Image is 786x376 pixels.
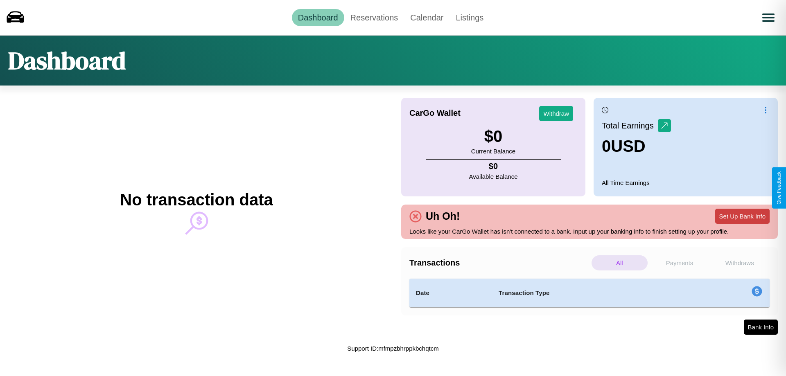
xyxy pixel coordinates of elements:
button: Withdraw [539,106,573,121]
p: Payments [652,255,708,270]
a: Reservations [344,9,404,26]
h3: $ 0 [471,127,515,146]
h3: 0 USD [602,137,671,155]
h4: Uh Oh! [422,210,464,222]
p: Available Balance [469,171,518,182]
button: Bank Info [744,320,778,335]
button: Open menu [757,6,780,29]
h4: Date [416,288,486,298]
h2: No transaction data [120,191,273,209]
p: All [592,255,648,270]
h4: CarGo Wallet [409,108,461,118]
p: Total Earnings [602,118,658,133]
p: Current Balance [471,146,515,157]
div: Give Feedback [776,171,782,205]
p: Support ID: mfmpzbhrppkbchqtcm [347,343,438,354]
h4: Transactions [409,258,589,268]
button: Set Up Bank Info [715,209,770,224]
a: Listings [449,9,490,26]
h4: Transaction Type [499,288,684,298]
p: All Time Earnings [602,177,770,188]
table: simple table [409,279,770,307]
p: Looks like your CarGo Wallet has isn't connected to a bank. Input up your banking info to finish ... [409,226,770,237]
a: Dashboard [292,9,344,26]
h1: Dashboard [8,44,126,77]
p: Withdraws [711,255,768,270]
a: Calendar [404,9,449,26]
h4: $ 0 [469,162,518,171]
